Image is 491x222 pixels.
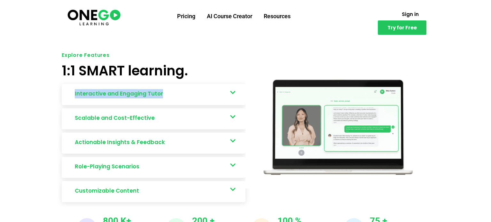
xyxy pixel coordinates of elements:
a: Interactive and Engaging Tutor [62,84,245,105]
h5: Explore Features [62,53,245,58]
a: Resources [258,8,296,25]
span: Interactive and Engaging Tutor [75,89,166,98]
a: Customizable Content [62,181,245,202]
a: Actionable Insights & Feedback [62,133,245,154]
a: Role-Playing Scenarios [62,157,245,178]
span: Actionable Insights & Feedback [75,138,168,147]
a: Pricing [171,8,201,25]
span: Role-Playing Scenarios [75,162,143,171]
span: Customizable Content [75,186,142,195]
span: Sign in [402,12,419,17]
h2: 1:1 SMART learning. [62,64,245,78]
a: Scalable and Cost-Effective [62,108,245,129]
a: AI Course Creator [201,8,258,25]
span: Try for Free [387,25,417,30]
a: Sign in [394,8,426,20]
a: Try for Free [378,20,426,35]
span: Scalable and Cost-Effective [75,113,158,123]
